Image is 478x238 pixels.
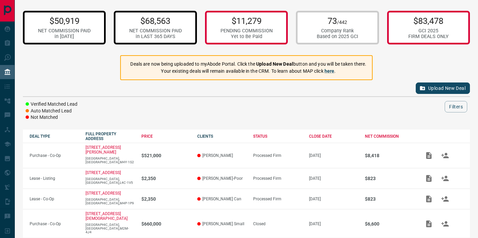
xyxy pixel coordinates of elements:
p: [GEOGRAPHIC_DATA],[GEOGRAPHIC_DATA],L4C-1V5 [86,177,135,184]
p: $2,350 [141,196,191,202]
button: Filters [445,101,467,112]
div: NET COMMISSION PAID [129,28,182,34]
div: in LAST 365 DAYS [129,34,182,39]
p: [PERSON_NAME] Small [197,222,246,226]
span: /442 [337,20,347,25]
li: Auto Matched Lead [26,108,77,114]
div: PRICE [141,134,191,139]
p: Purchase - Co-Op [30,153,79,158]
strong: Upload New Deal [256,61,293,67]
span: Match Clients [437,153,453,158]
p: $68,563 [129,16,182,26]
p: $8,418 [365,153,414,158]
div: NET COMMISSION PAID [38,28,91,34]
p: $6,600 [365,221,414,227]
li: Not Matched [26,114,77,121]
a: [STREET_ADDRESS][PERSON_NAME] [86,145,121,155]
a: here [325,68,335,74]
p: $521,000 [141,153,191,158]
div: Yet to Be Paid [220,34,273,39]
div: Processed Firm [253,197,302,201]
p: [PERSON_NAME] Can [197,197,246,201]
p: 73 [317,16,358,26]
span: Add / View Documents [421,176,437,180]
span: Match Clients [437,196,453,201]
p: $50,919 [38,16,91,26]
p: [DATE] [309,197,358,201]
button: Upload New Deal [416,82,470,94]
div: Processed Firm [253,176,302,181]
p: [GEOGRAPHIC_DATA],[GEOGRAPHIC_DATA],M4P-1P9 [86,198,135,205]
span: Add / View Documents [421,153,437,158]
p: Deals are now being uploaded to myAbode Portal. Click the button and you will be taken there. [130,61,366,68]
p: [PERSON_NAME]-Poor [197,176,246,181]
div: in [DATE] [38,34,91,39]
p: [PERSON_NAME] [197,153,246,158]
div: Based on 2025 GCI [317,34,358,39]
p: $83,478 [408,16,449,26]
p: [DATE] [309,222,358,226]
p: $823 [365,176,414,181]
a: [STREET_ADDRESS][DEMOGRAPHIC_DATA] [86,211,128,221]
div: DEAL TYPE [30,134,79,139]
span: Add / View Documents [421,196,437,201]
p: Your existing deals will remain available in the CRM. To learn about MAP click . [130,68,366,75]
a: [STREET_ADDRESS] [86,191,121,196]
div: FULL PROPERTY ADDRESS [86,132,135,141]
p: [GEOGRAPHIC_DATA],[GEOGRAPHIC_DATA],M4Y-1S2 [86,157,135,164]
span: Match Clients [437,176,453,180]
div: CLIENTS [197,134,246,139]
p: $660,000 [141,221,191,227]
div: PENDING COMMISSION [220,28,273,34]
div: Processed Firm [253,153,302,158]
div: Closed [253,222,302,226]
div: Company Rank [317,28,358,34]
li: Verified Matched Lead [26,101,77,108]
div: GCI 2025 [408,28,449,34]
p: $11,279 [220,16,273,26]
p: [DATE] [309,153,358,158]
div: STATUS [253,134,302,139]
div: NET COMMISSION [365,134,414,139]
span: Add / View Documents [421,221,437,226]
p: [DATE] [309,176,358,181]
p: $823 [365,196,414,202]
p: Lease - Co-Op [30,197,79,201]
div: FIRM DEALS ONLY [408,34,449,39]
p: [GEOGRAPHIC_DATA],[GEOGRAPHIC_DATA],M2M-4J4 [86,223,135,234]
p: $2,350 [141,176,191,181]
a: [STREET_ADDRESS] [86,170,121,175]
p: Lease - Listing [30,176,79,181]
span: Match Clients [437,221,453,226]
p: Purchase - Co-Op [30,222,79,226]
div: CLOSE DATE [309,134,358,139]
